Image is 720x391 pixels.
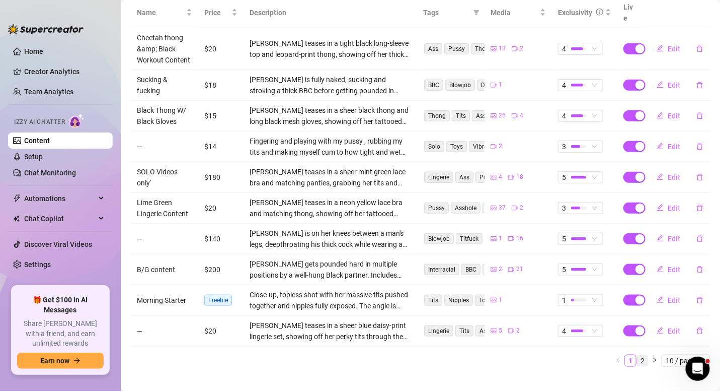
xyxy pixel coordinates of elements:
span: edit [657,173,664,180]
span: 13 [499,44,506,53]
span: 16 [516,234,523,243]
div: Fingering and playing with my pussy , rubbing my tits and making myself cum to how tight and wet ... [250,136,411,158]
button: delete [688,292,711,308]
button: Edit [649,262,688,278]
span: Edit [668,327,680,335]
span: Thong [424,110,450,121]
span: Edit [668,296,680,304]
button: right [649,355,661,367]
span: 37 [499,203,506,213]
td: — [131,132,198,162]
span: Chat Copilot [24,211,96,227]
span: 2 [520,44,523,53]
span: delete [696,45,703,52]
div: [PERSON_NAME] teases in a sheer black thong and long black mesh gloves, showing off her tattooed ... [250,105,411,127]
span: Thong [471,43,497,54]
span: Blowjob [424,233,454,244]
td: $20 [198,193,244,224]
span: Pussy [444,43,469,54]
span: Edit [668,235,680,243]
span: delete [696,205,703,212]
li: 1 [624,355,636,367]
span: 21 [516,265,523,274]
span: 4 [520,111,523,120]
span: Edit [668,173,680,181]
div: [PERSON_NAME] is fully naked, sucking and stroking a thick BBC before getting pounded in multiple... [250,74,411,96]
span: edit [657,81,664,88]
span: Lingerie [424,172,453,183]
span: Name [137,7,184,18]
span: Nipples [444,295,473,306]
span: delete [696,297,703,304]
span: edit [657,327,664,334]
span: edit [657,235,664,242]
span: Tits [455,325,473,337]
span: edit [657,143,664,150]
button: delete [688,231,711,247]
td: Cheetah thong &amp; Black Workout Content [131,28,198,70]
span: edit [657,112,664,119]
span: delete [696,82,703,89]
span: Topless [475,295,504,306]
a: Setup [24,153,43,161]
button: delete [688,200,711,216]
span: edit [657,266,664,273]
span: delete [696,143,703,150]
span: Pussy [424,203,449,214]
span: picture [491,113,497,119]
div: [PERSON_NAME] teases in a sheer blue daisy-print lingerie set, showing off her perky tits through... [250,320,411,342]
span: Lingerie [424,325,453,337]
span: picture [491,46,497,52]
a: Settings [24,260,51,269]
img: AI Chatter [69,113,85,128]
a: Team Analytics [24,88,73,96]
span: 2 [520,203,523,213]
span: filter [473,10,479,16]
img: logo-BBDzfeDw.svg [8,24,84,34]
span: video-camera [508,267,514,273]
span: arrow-right [73,357,81,364]
button: delete [688,77,711,93]
span: Doggy Style [477,80,517,91]
a: Discover Viral Videos [24,240,92,248]
span: Titfuck [456,233,483,244]
span: 4 [562,80,566,91]
td: $20 [198,316,244,347]
td: $180 [198,162,244,193]
span: 3 [562,203,566,214]
span: edit [657,296,664,303]
a: Chat Monitoring [24,169,76,177]
span: video-camera [508,174,514,180]
span: Freebie [204,295,232,306]
span: Earn now [40,357,69,365]
button: Edit [649,139,688,155]
span: delete [696,266,703,273]
div: [PERSON_NAME] gets pounded hard in multiple positions by a well-hung Black partner. Includes inte... [250,258,411,281]
span: delete [696,112,703,119]
span: 1 [499,295,502,305]
span: 4 [562,43,566,54]
span: video-camera [508,236,514,242]
span: Automations [24,190,96,207]
span: 1 [562,295,566,306]
button: delete [688,323,711,339]
button: Edit [649,41,688,57]
span: Price [204,7,229,18]
button: delete [688,108,711,124]
span: 🎁 Get $100 in AI Messages [17,295,104,315]
td: B/G content [131,254,198,285]
div: Close-up, topless shot with her massive tits pushed together and nipples fully exposed. The angle... [250,289,411,311]
td: $15 [198,101,244,132]
span: edit [657,204,664,211]
td: $14 [198,132,244,162]
button: delete [688,139,711,155]
span: Asshole [451,203,481,214]
button: Edit [649,77,688,93]
div: Page Size [662,355,710,367]
div: [PERSON_NAME] is on her knees between a man's legs, deepthroating his thick cock while wearing a ... [250,228,411,250]
span: video-camera [491,144,497,150]
li: Next Page [649,355,661,367]
span: Media [491,7,538,18]
a: Creator Analytics [24,63,105,80]
span: picture [491,297,497,303]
